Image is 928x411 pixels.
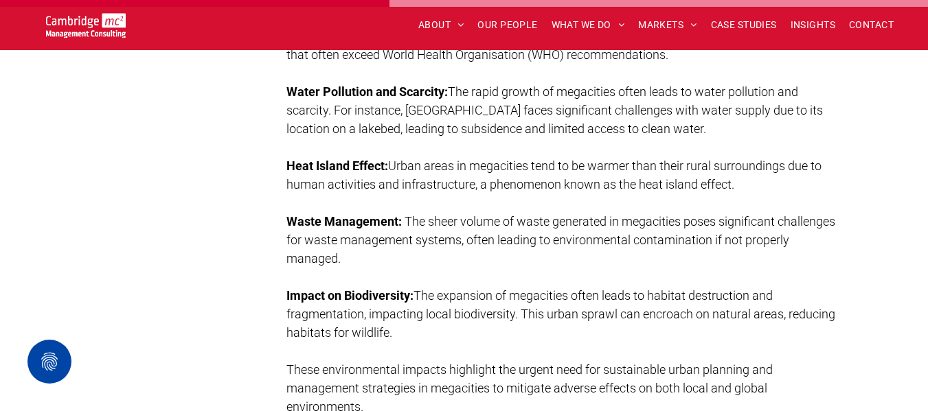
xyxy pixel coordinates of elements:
a: INSIGHTS [784,14,842,36]
a: WHAT WE DO [545,14,632,36]
strong: Waste Management: [286,214,402,228]
img: Go to Homepage [46,13,126,38]
span: Urban areas in megacities tend to be warmer than their rural surroundings due to human activities... [286,158,822,191]
strong: Impact on Biodiversity: [286,288,414,303]
span: The expansion of megacities often leads to habitat destruction and fragmentation, impacting local... [286,288,835,340]
a: ABOUT [411,14,471,36]
span: The sheer volume of waste generated in megacities poses significant challenges for waste manageme... [286,214,835,266]
strong: Heat Island Effect: [286,158,388,173]
a: MARKETS [631,14,703,36]
a: CONTACT [842,14,901,36]
strong: Water Pollution and Scarcity: [286,84,448,99]
a: Your Business Transformed | Cambridge Management Consulting [46,15,126,30]
a: OUR PEOPLE [471,14,544,36]
a: CASE STUDIES [704,14,784,36]
span: The rapid growth of megacities often leads to water pollution and scarcity. For instance, [GEOGRA... [286,84,823,136]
